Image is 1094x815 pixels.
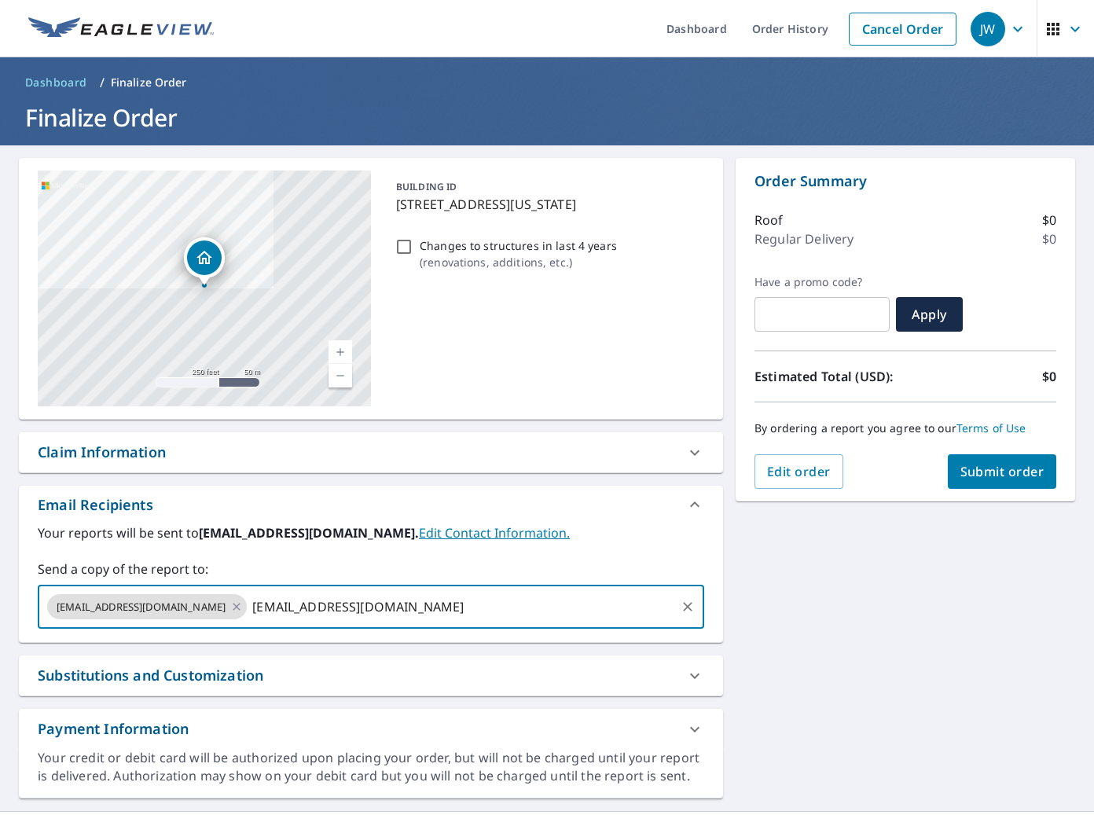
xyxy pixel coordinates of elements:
label: Have a promo code? [754,275,890,289]
p: Order Summary [754,171,1056,192]
a: Current Level 17, Zoom In [329,340,352,364]
div: Substitutions and Customization [19,655,723,696]
p: By ordering a report you agree to our [754,421,1056,435]
span: Edit order [767,463,831,480]
div: Claim Information [38,442,166,463]
label: Send a copy of the report to: [38,560,704,578]
label: Your reports will be sent to [38,523,704,542]
div: Email Recipients [38,494,153,516]
a: Terms of Use [956,420,1026,435]
p: [STREET_ADDRESS][US_STATE] [396,195,698,214]
div: Dropped pin, building 1, Residential property, 2029 NW 47th St Oklahoma City, OK 73118 [184,237,225,286]
p: Regular Delivery [754,229,854,248]
div: [EMAIL_ADDRESS][DOMAIN_NAME] [47,594,247,619]
img: EV Logo [28,17,214,41]
div: Payment Information [38,718,189,740]
a: Current Level 17, Zoom Out [329,364,352,387]
h1: Finalize Order [19,101,1075,134]
button: Apply [896,297,963,332]
p: Roof [754,211,784,229]
button: Clear [677,596,699,618]
div: Claim Information [19,432,723,472]
div: JW [971,12,1005,46]
span: Dashboard [25,75,87,90]
div: Payment Information [19,709,723,749]
a: Dashboard [19,70,94,95]
a: EditContactInfo [419,524,570,541]
b: [EMAIL_ADDRESS][DOMAIN_NAME]. [199,524,419,541]
button: Edit order [754,454,843,489]
p: $0 [1042,211,1056,229]
p: ( renovations, additions, etc. ) [420,254,617,270]
button: Submit order [948,454,1057,489]
p: $0 [1042,367,1056,386]
span: Apply [909,306,950,323]
div: Substitutions and Customization [38,665,263,686]
p: Changes to structures in last 4 years [420,237,617,254]
p: $0 [1042,229,1056,248]
p: Estimated Total (USD): [754,367,905,386]
a: Cancel Order [849,13,956,46]
div: Your credit or debit card will be authorized upon placing your order, but will not be charged unt... [38,749,704,785]
p: BUILDING ID [396,180,457,193]
span: Submit order [960,463,1044,480]
span: [EMAIL_ADDRESS][DOMAIN_NAME] [47,600,235,615]
div: Email Recipients [19,486,723,523]
nav: breadcrumb [19,70,1075,95]
p: Finalize Order [111,75,187,90]
li: / [100,73,105,92]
